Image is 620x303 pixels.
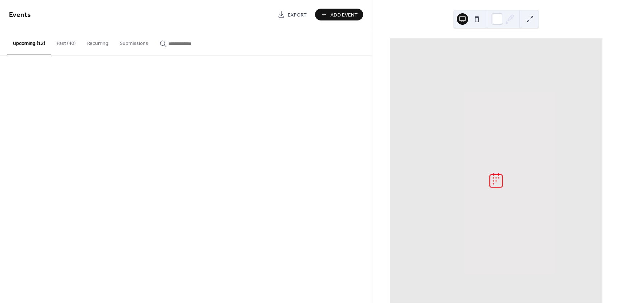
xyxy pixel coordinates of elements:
[7,29,51,55] button: Upcoming (12)
[51,29,81,55] button: Past (40)
[114,29,154,55] button: Submissions
[272,9,312,20] a: Export
[81,29,114,55] button: Recurring
[288,11,307,19] span: Export
[330,11,358,19] span: Add Event
[315,9,363,20] button: Add Event
[9,8,31,22] span: Events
